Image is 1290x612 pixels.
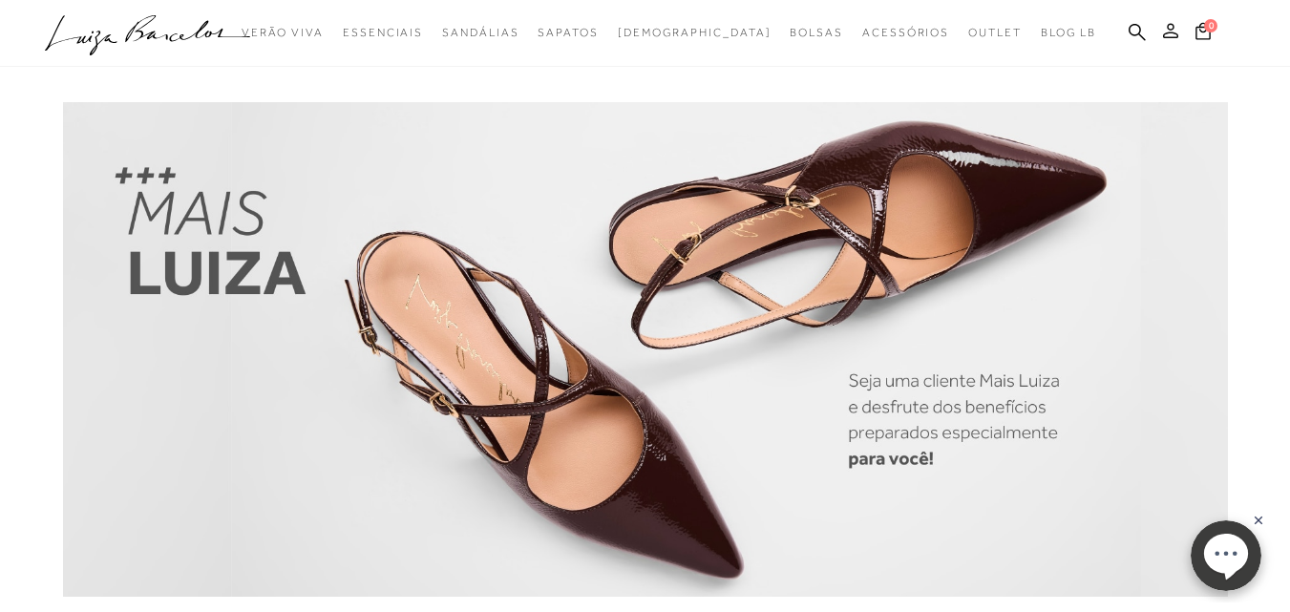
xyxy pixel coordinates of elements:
[790,15,843,51] a: categoryNavScreenReaderText
[618,26,772,39] span: [DEMOGRAPHIC_DATA]
[862,26,949,39] span: Acessórios
[242,26,324,39] span: Verão Viva
[790,26,843,39] span: Bolsas
[442,15,518,51] a: categoryNavScreenReaderText
[968,26,1022,39] span: Outlet
[442,26,518,39] span: Sandálias
[343,26,423,39] span: Essenciais
[538,26,598,39] span: Sapatos
[1190,21,1216,47] button: 0
[343,15,423,51] a: categoryNavScreenReaderText
[968,15,1022,51] a: categoryNavScreenReaderText
[862,15,949,51] a: categoryNavScreenReaderText
[242,15,324,51] a: categoryNavScreenReaderText
[1204,19,1217,32] span: 0
[1041,26,1096,39] span: BLOG LB
[538,15,598,51] a: categoryNavScreenReaderText
[63,102,1228,597] img: /general/MAISLUIZA220725DESK.png
[618,15,772,51] a: noSubCategoriesText
[1041,15,1096,51] a: BLOG LB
